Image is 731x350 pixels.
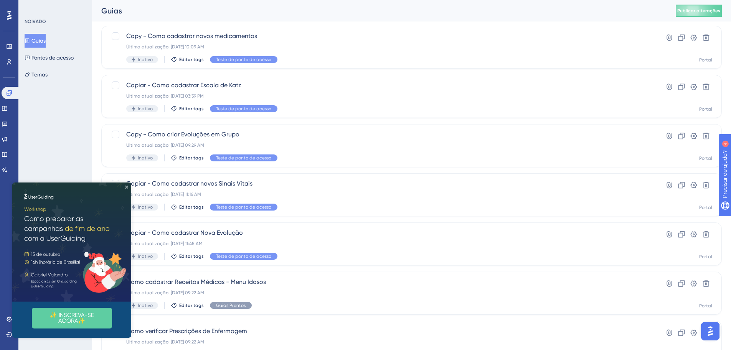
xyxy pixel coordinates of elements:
font: Editar tags [179,57,204,62]
font: Portal [699,156,712,161]
font: Teste de ponto de acesso [216,254,271,259]
font: Portal [699,254,712,259]
button: Editar tags [171,155,204,161]
font: Copiar - Como cadastrar Escala de Katz [126,81,241,89]
font: Teste de ponto de acesso [216,106,271,111]
font: Pontos de acesso [31,55,74,61]
button: Editar tags [171,204,204,210]
font: Editar tags [179,303,204,308]
font: Inativo [138,204,153,210]
font: Copiar - Como cadastrar novos Sinais Vitais [126,180,252,187]
font: Copy - Como cadastrar novos medicamentos [126,32,257,40]
font: Última atualização: [DATE] 09:29 AM [126,143,204,148]
font: Editar tags [179,254,204,259]
font: Como verificar Prescrições de Enfermagem [126,327,247,335]
div: Fechar visualização [113,3,116,6]
button: Guias [25,34,46,48]
font: 4 [71,5,74,9]
font: Última atualização: [DATE] 10:09 AM [126,44,204,50]
button: Editar tags [171,253,204,259]
iframe: Iniciador do Assistente de IA do UserGuiding [699,320,722,343]
font: Inativo [138,155,153,161]
font: Guias [101,6,122,15]
font: NOIVADO [25,19,46,24]
button: ✨ INSCREVA-SE AGORA✨ [20,125,100,146]
font: Teste de ponto de acesso [216,204,271,210]
font: Portal [699,205,712,210]
font: Publicar alterações [677,8,720,13]
font: Copy - Como criar Evoluções em Grupo [126,131,239,138]
font: Copiar - Como cadastrar Nova Evolução [126,229,243,236]
font: Portal [699,106,712,112]
button: Editar tags [171,106,204,112]
font: Última atualização: [DATE] 11:45 AM [126,241,203,246]
font: Editar tags [179,155,204,161]
font: Guias [31,38,46,44]
font: Portal [699,303,712,309]
font: Inativo [138,57,153,62]
font: Editar tags [179,106,204,111]
font: Editar tags [179,204,204,210]
font: Inativo [138,106,153,111]
font: Teste de ponto de acesso [216,57,271,62]
font: Portal [699,57,712,63]
font: Teste de ponto de acesso [216,155,271,161]
font: ✨ INSCREVA-SE AGORA✨ [38,129,83,142]
button: Publicar alterações [676,5,722,17]
font: Última atualização: [DATE] 09:22 AM [126,290,204,295]
font: Inativo [138,254,153,259]
button: Editar tags [171,56,204,63]
font: Guias Prontos [216,303,246,308]
button: Temas [25,68,48,81]
button: Editar tags [171,302,204,309]
font: Inativo [138,303,153,308]
font: Temas [31,71,48,78]
font: Última atualização: [DATE] 09:22 AM [126,339,204,345]
font: Precisar de ajuda? [18,3,66,9]
button: Pontos de acesso [25,51,74,65]
font: Última atualização: [DATE] 03:39 PM [126,93,204,99]
font: Como cadastrar Receitas Médicas - Menu Idosos [126,278,266,285]
font: Última atualização: [DATE] 11:16 AM [126,192,201,197]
